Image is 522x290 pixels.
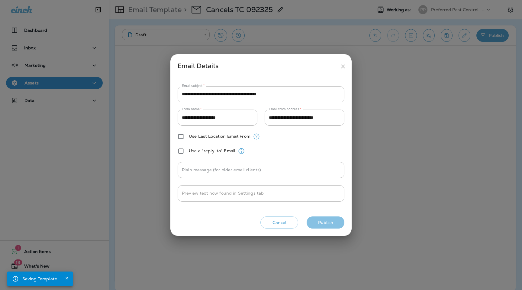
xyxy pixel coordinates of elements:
label: Email subject [182,84,205,88]
div: Email Details [178,61,337,72]
div: Saving Template. [22,273,58,284]
label: Use Last Location Email From [189,134,250,139]
label: Use a "reply-to" Email [189,148,235,153]
label: Email from address [269,107,301,111]
button: Publish [307,216,344,229]
label: From name [182,107,202,111]
button: Close [63,275,70,282]
button: close [337,61,349,72]
button: Cancel [260,216,298,229]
